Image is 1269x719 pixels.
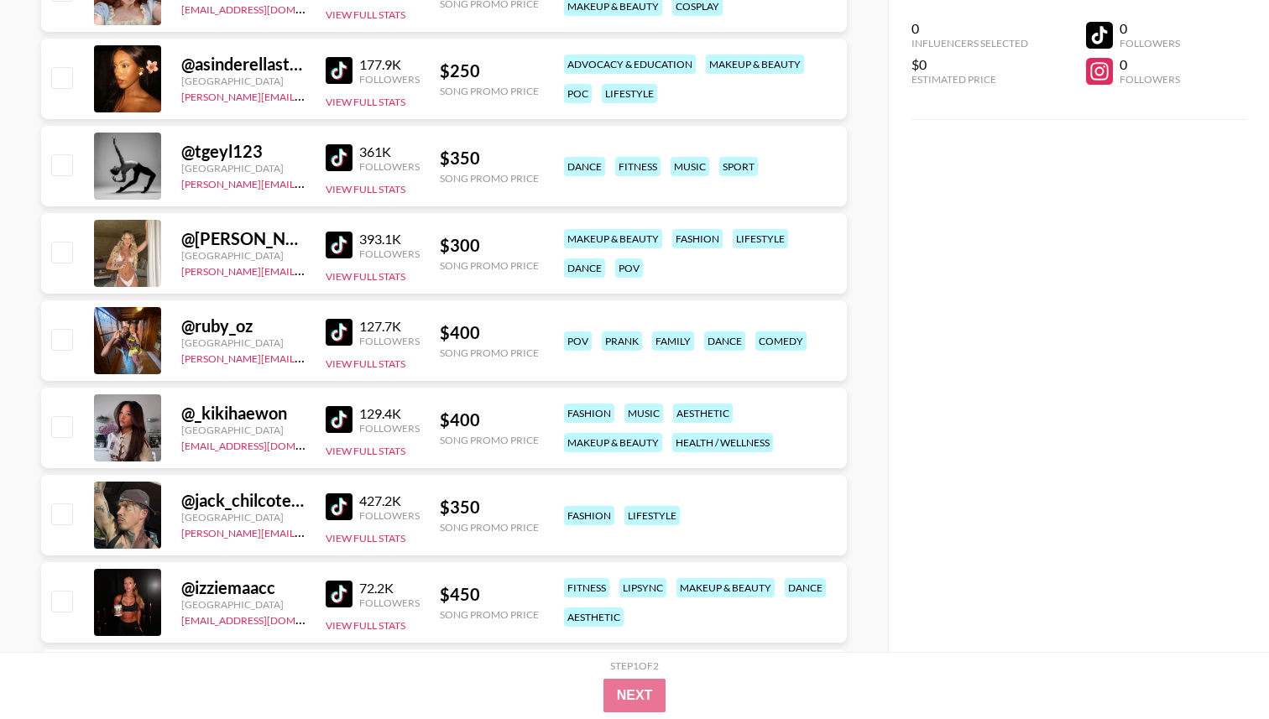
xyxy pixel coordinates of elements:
[359,580,420,597] div: 72.2K
[610,659,659,672] div: Step 1 of 2
[359,335,420,347] div: Followers
[673,404,733,423] div: aesthetic
[603,679,666,712] button: Next
[564,433,662,452] div: makeup & beauty
[672,433,773,452] div: health / wellness
[326,445,405,457] button: View Full Stats
[440,259,539,272] div: Song Promo Price
[704,331,745,351] div: dance
[359,160,420,173] div: Followers
[440,434,539,446] div: Song Promo Price
[564,84,592,103] div: poc
[440,346,539,359] div: Song Promo Price
[602,84,657,103] div: lifestyle
[326,8,405,21] button: View Full Stats
[181,228,305,249] div: @ [PERSON_NAME].[PERSON_NAME]
[359,318,420,335] div: 127.7K
[440,409,539,430] div: $ 400
[624,404,663,423] div: music
[676,578,775,597] div: makeup & beauty
[181,87,430,103] a: [PERSON_NAME][EMAIL_ADDRESS][DOMAIN_NAME]
[181,436,350,452] a: [EMAIL_ADDRESS][DOMAIN_NAME]
[719,157,758,176] div: sport
[181,511,305,524] div: [GEOGRAPHIC_DATA]
[672,229,723,248] div: fashion
[181,249,305,262] div: [GEOGRAPHIC_DATA]
[181,54,305,75] div: @ asinderellastory
[359,405,420,422] div: 129.4K
[1120,20,1180,37] div: 0
[564,331,592,351] div: pov
[564,404,614,423] div: fashion
[440,85,539,97] div: Song Promo Price
[181,141,305,162] div: @ tgeyl123
[326,581,352,607] img: TikTok
[181,349,430,365] a: [PERSON_NAME][EMAIL_ADDRESS][DOMAIN_NAME]
[181,175,430,190] a: [PERSON_NAME][EMAIL_ADDRESS][DOMAIN_NAME]
[181,403,305,424] div: @ _kikihaewon
[1120,56,1180,73] div: 0
[624,506,680,525] div: lifestyle
[671,157,709,176] div: music
[619,578,666,597] div: lipsync
[440,584,539,605] div: $ 450
[181,336,305,349] div: [GEOGRAPHIC_DATA]
[564,157,605,176] div: dance
[615,258,643,278] div: pov
[564,607,624,627] div: aesthetic
[564,258,605,278] div: dance
[326,96,405,108] button: View Full Stats
[440,521,539,534] div: Song Promo Price
[440,148,539,169] div: $ 350
[440,608,539,621] div: Song Promo Price
[326,270,405,283] button: View Full Stats
[440,235,539,256] div: $ 300
[359,56,420,73] div: 177.9K
[326,357,405,370] button: View Full Stats
[602,331,642,351] div: prank
[181,262,430,278] a: [PERSON_NAME][EMAIL_ADDRESS][DOMAIN_NAME]
[359,422,420,435] div: Followers
[359,492,420,509] div: 427.2K
[911,37,1028,49] div: Influencers Selected
[440,497,539,518] div: $ 350
[359,597,420,609] div: Followers
[652,331,694,351] div: family
[181,75,305,87] div: [GEOGRAPHIC_DATA]
[911,20,1028,37] div: 0
[181,611,350,627] a: [EMAIL_ADDRESS][DOMAIN_NAME]
[564,229,662,248] div: makeup & beauty
[181,424,305,436] div: [GEOGRAPHIC_DATA]
[706,55,804,74] div: makeup & beauty
[1120,73,1180,86] div: Followers
[785,578,826,597] div: dance
[1120,37,1180,49] div: Followers
[564,578,609,597] div: fitness
[615,157,661,176] div: fitness
[564,506,614,525] div: fashion
[911,73,1028,86] div: Estimated Price
[326,144,352,171] img: TikTok
[326,619,405,632] button: View Full Stats
[359,231,420,247] div: 393.1K
[326,57,352,84] img: TikTok
[181,315,305,336] div: @ ruby_oz
[181,490,305,511] div: @ jack_chilcote26
[755,331,807,351] div: comedy
[359,73,420,86] div: Followers
[440,322,539,343] div: $ 400
[326,319,352,346] img: TikTok
[181,524,509,539] a: [PERSON_NAME][EMAIL_ADDRESS][PERSON_NAME][DOMAIN_NAME]
[326,493,352,520] img: TikTok
[733,229,788,248] div: lifestyle
[326,232,352,258] img: TikTok
[440,60,539,81] div: $ 250
[359,143,420,160] div: 361K
[326,183,405,195] button: View Full Stats
[181,577,305,598] div: @ izziemaacc
[326,406,352,433] img: TikTok
[440,172,539,185] div: Song Promo Price
[181,162,305,175] div: [GEOGRAPHIC_DATA]
[181,598,305,611] div: [GEOGRAPHIC_DATA]
[1185,635,1249,699] iframe: Drift Widget Chat Controller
